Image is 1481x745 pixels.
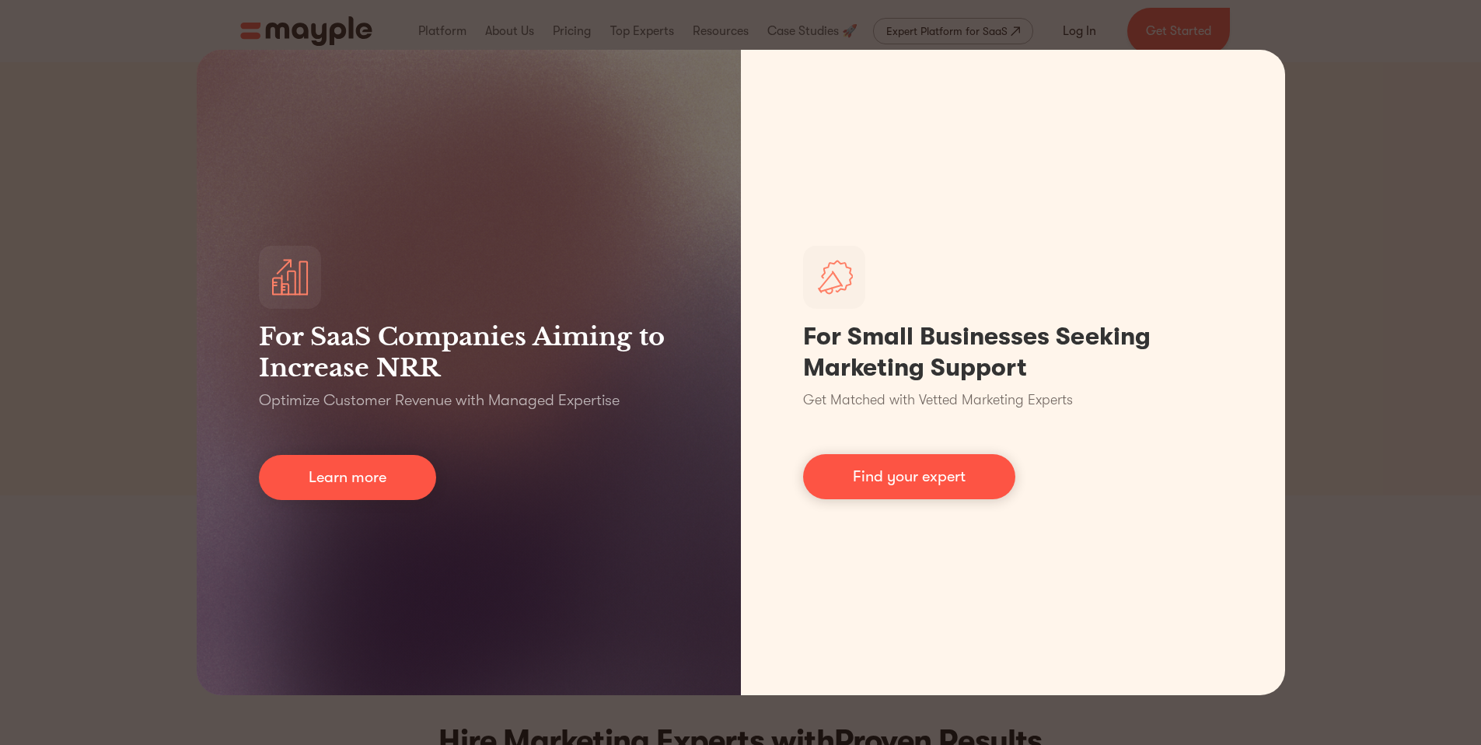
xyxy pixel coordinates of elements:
h3: For SaaS Companies Aiming to Increase NRR [259,321,679,383]
p: Optimize Customer Revenue with Managed Expertise [259,390,620,411]
a: Find your expert [803,454,1015,499]
h1: For Small Businesses Seeking Marketing Support [803,321,1223,383]
p: Get Matched with Vetted Marketing Experts [803,390,1073,411]
a: Learn more [259,455,436,500]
